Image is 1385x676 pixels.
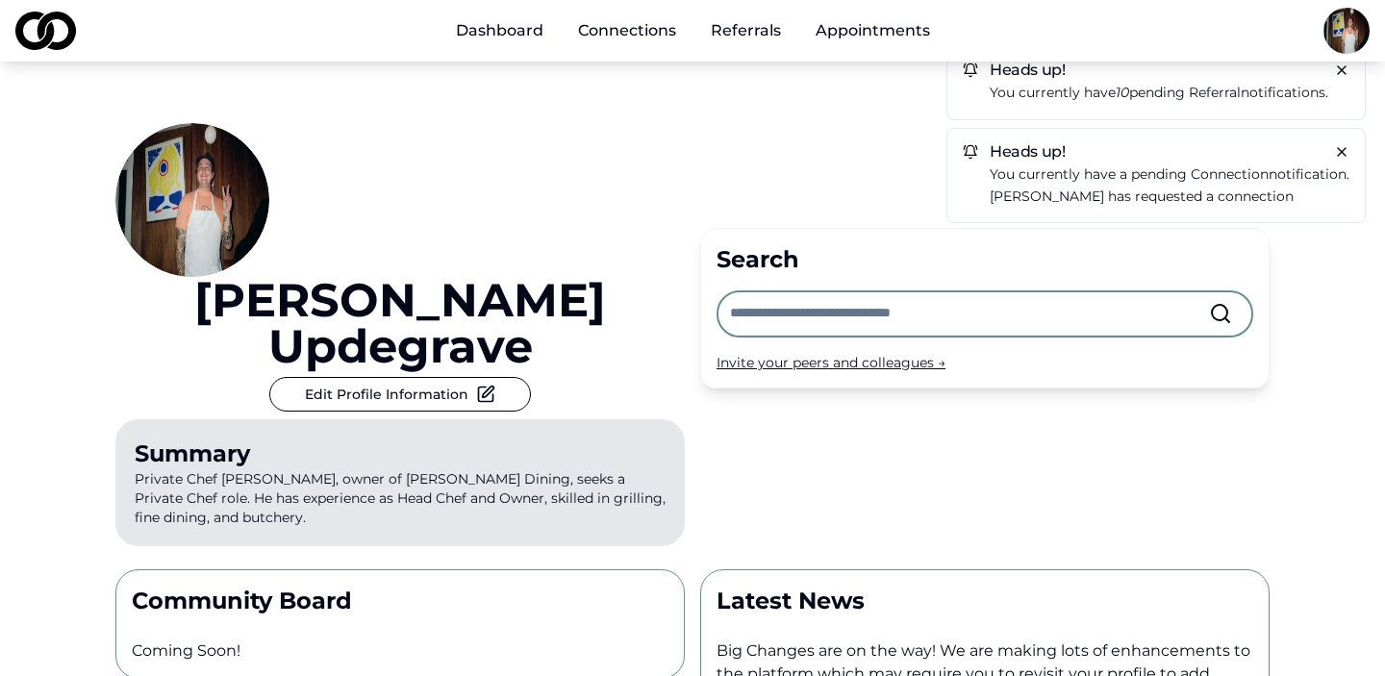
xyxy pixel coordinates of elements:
p: Community Board [132,586,668,616]
p: You currently have pending notifications. [990,82,1349,104]
p: You currently have a pending notification. [990,163,1349,186]
div: Summary [135,438,666,469]
a: Connections [563,12,692,50]
img: 4d896ada-9689-4ea0-b8b0-08d0dff2bf4f-kodak_gold_200_11_13_2024_000182010030-profile_picture.jpg [1323,8,1370,54]
p: Latest News [717,586,1253,616]
a: Dashboard [441,12,559,50]
h5: Heads up! [963,144,1349,160]
a: You currently have a pending connectionnotification.[PERSON_NAME] has requested a connection [990,163,1349,208]
button: Edit Profile Information [269,377,531,412]
a: Referrals [695,12,796,50]
img: logo [15,12,76,50]
span: connection [1191,165,1269,183]
nav: Main [441,12,945,50]
div: Search [717,244,1253,275]
a: You currently have10pending referralnotifications. [990,82,1349,104]
a: Appointments [800,12,945,50]
span: referral [1189,84,1241,101]
img: 4d896ada-9689-4ea0-b8b0-08d0dff2bf4f-kodak_gold_200_11_13_2024_000182010030-profile_picture.jpg [115,123,269,277]
h5: Heads up! [963,63,1349,78]
div: Invite your peers and colleagues → [717,353,1253,372]
a: [PERSON_NAME] Updegrave [115,277,685,369]
p: Coming Soon! [132,639,668,663]
em: 10 [1116,84,1129,101]
p: Private Chef [PERSON_NAME], owner of [PERSON_NAME] Dining, seeks a Private Chef role. He has expe... [115,419,685,546]
p: [PERSON_NAME] has requested a connection [990,186,1349,208]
